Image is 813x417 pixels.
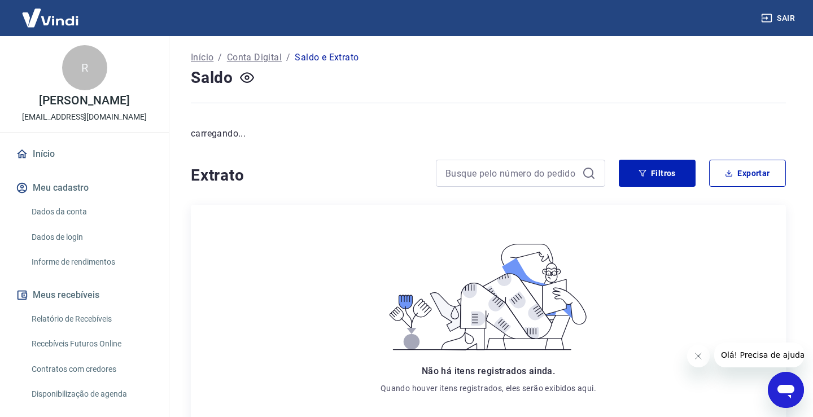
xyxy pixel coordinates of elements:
p: [EMAIL_ADDRESS][DOMAIN_NAME] [22,111,147,123]
p: [PERSON_NAME] [39,95,129,107]
span: Olá! Precisa de ajuda? [7,8,95,17]
button: Sair [759,8,799,29]
a: Disponibilização de agenda [27,383,155,406]
div: R [62,45,107,90]
p: / [286,51,290,64]
p: Quando houver itens registrados, eles serão exibidos aqui. [381,383,596,394]
button: Exportar [709,160,786,187]
p: / [218,51,222,64]
a: Dados da conta [27,200,155,223]
a: Início [191,51,213,64]
a: Contratos com credores [27,358,155,381]
p: Saldo e Extrato [295,51,359,64]
button: Meus recebíveis [14,283,155,308]
a: Início [14,142,155,166]
img: Vindi [14,1,87,35]
button: Filtros [619,160,696,187]
a: Informe de rendimentos [27,251,155,274]
h4: Saldo [191,67,233,89]
iframe: Botão para abrir a janela de mensagens [768,372,804,408]
iframe: Fechar mensagem [687,345,710,367]
a: Relatório de Recebíveis [27,308,155,331]
input: Busque pelo número do pedido [445,165,578,182]
a: Dados de login [27,226,155,249]
span: Não há itens registrados ainda. [422,366,555,376]
p: carregando... [191,127,786,141]
a: Conta Digital [227,51,282,64]
a: Recebíveis Futuros Online [27,332,155,355]
iframe: Mensagem da empresa [714,343,804,367]
button: Meu cadastro [14,175,155,200]
h4: Extrato [191,164,422,187]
